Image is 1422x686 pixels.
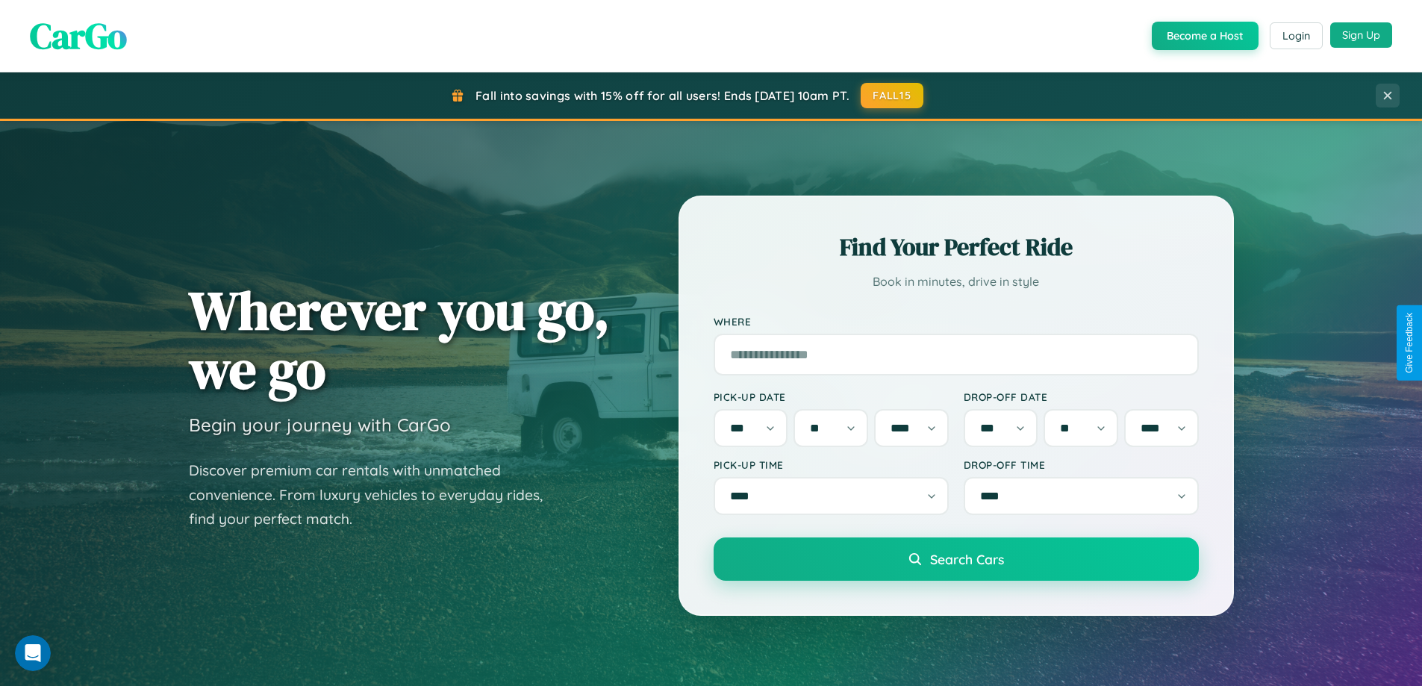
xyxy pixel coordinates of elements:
button: Search Cars [714,537,1199,581]
label: Pick-up Date [714,390,949,403]
span: Fall into savings with 15% off for all users! Ends [DATE] 10am PT. [475,88,849,103]
button: Sign Up [1330,22,1392,48]
p: Book in minutes, drive in style [714,271,1199,293]
h1: Wherever you go, we go [189,281,610,399]
iframe: Intercom live chat [15,635,51,671]
label: Pick-up Time [714,458,949,471]
button: FALL15 [861,83,923,108]
div: Give Feedback [1404,313,1415,373]
h2: Find Your Perfect Ride [714,231,1199,264]
label: Drop-off Time [964,458,1199,471]
label: Where [714,315,1199,328]
p: Discover premium car rentals with unmatched convenience. From luxury vehicles to everyday rides, ... [189,458,562,531]
h3: Begin your journey with CarGo [189,414,451,436]
label: Drop-off Date [964,390,1199,403]
button: Login [1270,22,1323,49]
span: Search Cars [930,551,1004,567]
button: Become a Host [1152,22,1259,50]
span: CarGo [30,11,127,60]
